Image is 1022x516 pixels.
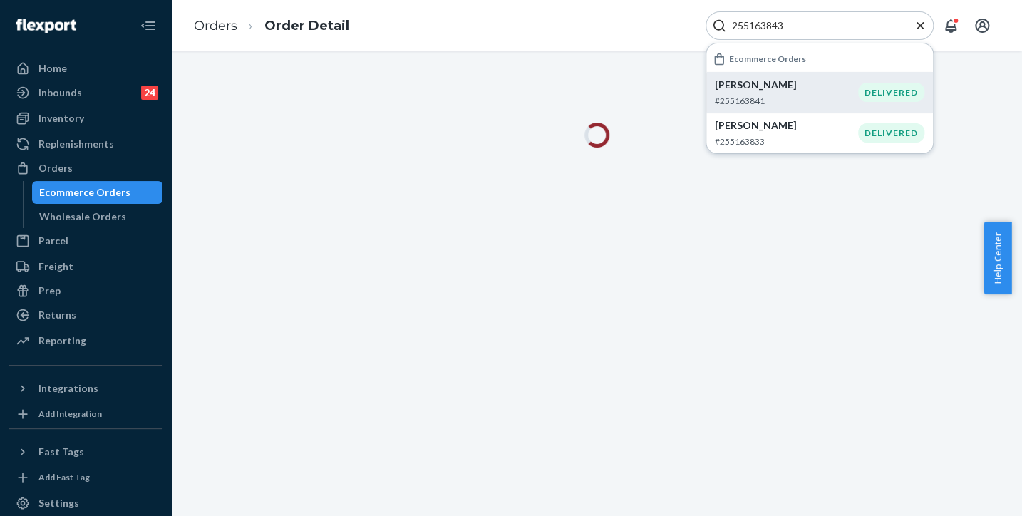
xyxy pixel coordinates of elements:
[729,54,806,63] h6: Ecommerce Orders
[39,185,130,200] div: Ecommerce Orders
[9,107,162,130] a: Inventory
[9,133,162,155] a: Replenishments
[38,334,86,348] div: Reporting
[9,304,162,326] a: Returns
[715,78,858,92] p: [PERSON_NAME]
[38,111,84,125] div: Inventory
[38,445,84,459] div: Fast Tags
[936,11,965,40] button: Open notifications
[264,18,349,33] a: Order Detail
[38,161,73,175] div: Orders
[9,81,162,104] a: Inbounds24
[9,229,162,252] a: Parcel
[9,157,162,180] a: Orders
[141,86,158,100] div: 24
[16,19,76,33] img: Flexport logo
[9,377,162,400] button: Integrations
[38,308,76,322] div: Returns
[9,440,162,463] button: Fast Tags
[9,255,162,278] a: Freight
[858,123,924,143] div: DELIVERED
[38,86,82,100] div: Inbounds
[9,406,162,423] a: Add Integration
[984,222,1011,294] button: Help Center
[715,118,858,133] p: [PERSON_NAME]
[968,11,996,40] button: Open account menu
[712,19,726,33] svg: Search Icon
[9,469,162,486] a: Add Fast Tag
[38,496,79,510] div: Settings
[182,5,361,47] ol: breadcrumbs
[38,234,68,248] div: Parcel
[134,11,162,40] button: Close Navigation
[858,83,924,102] div: DELIVERED
[715,95,858,107] p: #255163841
[32,181,163,204] a: Ecommerce Orders
[726,19,902,33] input: Search Input
[38,61,67,76] div: Home
[913,19,927,33] button: Close Search
[38,408,102,420] div: Add Integration
[38,137,114,151] div: Replenishments
[9,57,162,80] a: Home
[32,205,163,228] a: Wholesale Orders
[9,329,162,352] a: Reporting
[38,381,98,396] div: Integrations
[38,471,90,483] div: Add Fast Tag
[715,135,858,148] p: #255163833
[194,18,237,33] a: Orders
[38,284,61,298] div: Prep
[39,210,126,224] div: Wholesale Orders
[9,279,162,302] a: Prep
[38,259,73,274] div: Freight
[9,492,162,515] a: Settings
